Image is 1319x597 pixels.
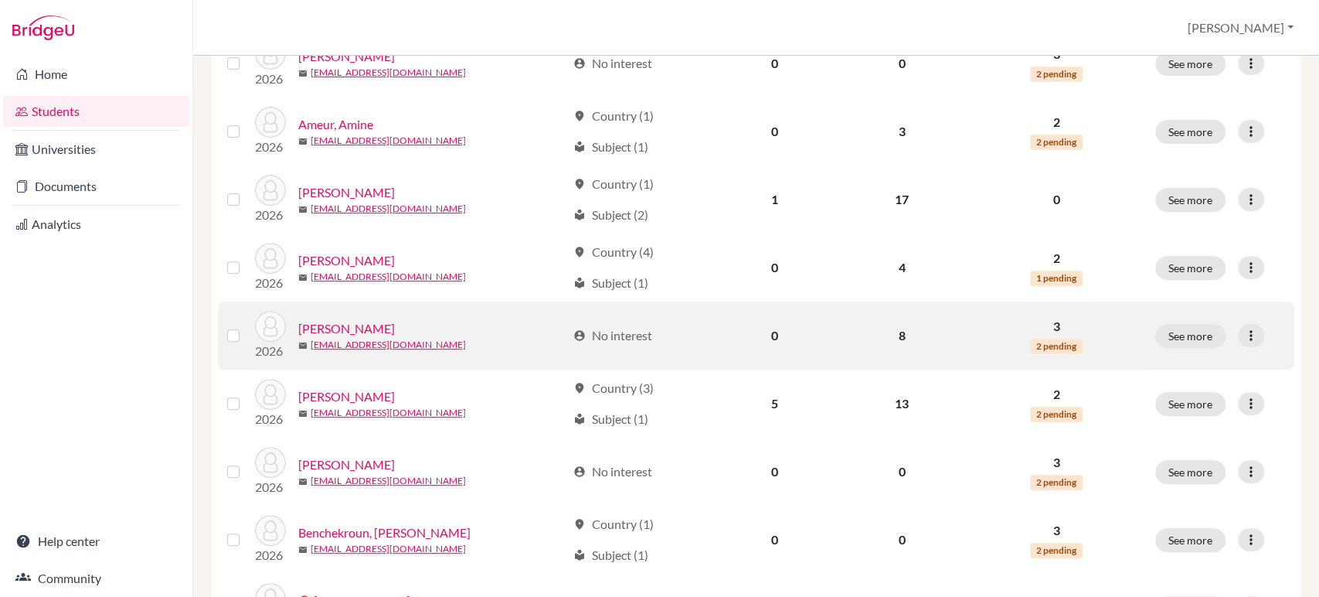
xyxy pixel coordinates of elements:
span: 2 pending [1030,67,1083,82]
span: location_on [573,382,586,394]
button: See more [1155,528,1226,552]
a: [PERSON_NAME] [298,251,395,270]
p: 0 [976,190,1137,209]
a: [PERSON_NAME] [298,387,395,406]
span: local_library [573,549,586,561]
td: 0 [712,506,836,574]
a: Benchekroun, [PERSON_NAME] [298,524,471,542]
div: Country (3) [573,379,654,397]
span: local_library [573,413,586,425]
a: [EMAIL_ADDRESS][DOMAIN_NAME] [311,270,466,284]
div: Subject (1) [573,138,648,156]
td: 1 [712,165,836,234]
a: Universities [3,134,189,165]
div: Subject (1) [573,410,648,428]
span: 2 pending [1030,407,1083,422]
span: mail [298,137,308,146]
img: Belkeziz, Kenza [255,311,286,342]
img: Bridge-U [12,15,74,40]
td: 0 [712,234,836,302]
div: Country (1) [573,515,654,534]
td: 13 [836,370,967,438]
a: Analytics [3,209,189,240]
a: [EMAIL_ADDRESS][DOMAIN_NAME] [311,406,466,420]
a: [EMAIL_ADDRESS][DOMAIN_NAME] [311,66,466,80]
button: [PERSON_NAME] [1181,13,1300,43]
p: 2026 [255,138,286,156]
div: No interest [573,326,652,345]
a: [EMAIL_ADDRESS][DOMAIN_NAME] [311,542,466,556]
div: No interest [573,54,652,73]
a: Students [3,96,189,127]
img: Ameur, Amine [255,107,286,138]
a: [PERSON_NAME] [298,319,395,338]
td: 17 [836,165,967,234]
td: 5 [712,370,836,438]
td: 3 [836,97,967,165]
button: See more [1155,460,1226,484]
span: local_library [573,141,586,153]
p: 2026 [255,478,286,496]
span: mail [298,69,308,78]
span: local_library [573,277,586,289]
a: [EMAIL_ADDRESS][DOMAIN_NAME] [311,474,466,488]
td: 4 [836,234,967,302]
span: mail [298,205,308,214]
span: location_on [573,518,586,530]
td: 0 [712,302,836,370]
span: account_circle [573,57,586,70]
button: See more [1155,188,1226,212]
td: 0 [712,97,836,165]
a: Documents [3,171,189,202]
div: No interest [573,462,652,481]
a: [PERSON_NAME] [298,183,395,202]
div: Country (1) [573,107,654,125]
a: Help center [3,526,189,557]
span: account_circle [573,329,586,342]
button: See more [1155,120,1226,144]
span: 2 pending [1030,135,1083,150]
p: 2026 [255,206,286,224]
a: Home [3,59,189,90]
span: 2 pending [1030,475,1083,490]
p: 3 [976,521,1137,540]
span: location_on [573,110,586,122]
p: 2026 [255,546,286,565]
span: location_on [573,246,586,258]
td: 0 [712,29,836,97]
span: 1 pending [1030,271,1083,286]
p: 2 [976,385,1137,404]
img: Benamour, Ryan [255,447,286,478]
p: 3 [976,317,1137,336]
td: 0 [836,29,967,97]
td: 8 [836,302,967,370]
div: Subject (2) [573,206,648,224]
span: mail [298,273,308,282]
a: [EMAIL_ADDRESS][DOMAIN_NAME] [311,134,466,148]
a: [EMAIL_ADDRESS][DOMAIN_NAME] [311,202,466,216]
div: Subject (1) [573,274,648,292]
p: 2026 [255,70,286,88]
td: 0 [712,438,836,506]
div: Subject (1) [573,546,648,565]
img: Araujo, Grace [255,175,286,206]
p: 2026 [255,410,286,428]
p: 2026 [255,342,286,360]
td: 0 [836,506,967,574]
img: Benamar, Sarah [255,379,286,410]
span: mail [298,545,308,554]
span: 2 pending [1030,543,1083,558]
img: Belahsen, Amjad [255,243,286,274]
p: 3 [976,453,1137,472]
div: Country (1) [573,175,654,193]
p: 2 [976,249,1137,268]
a: [PERSON_NAME] [298,455,395,474]
p: 2 [976,113,1137,131]
img: Benchekroun, Anas [255,515,286,546]
button: See more [1155,52,1226,76]
span: mail [298,477,308,486]
button: See more [1155,256,1226,280]
a: Community [3,563,189,594]
a: [PERSON_NAME] [298,47,395,66]
button: See more [1155,392,1226,416]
